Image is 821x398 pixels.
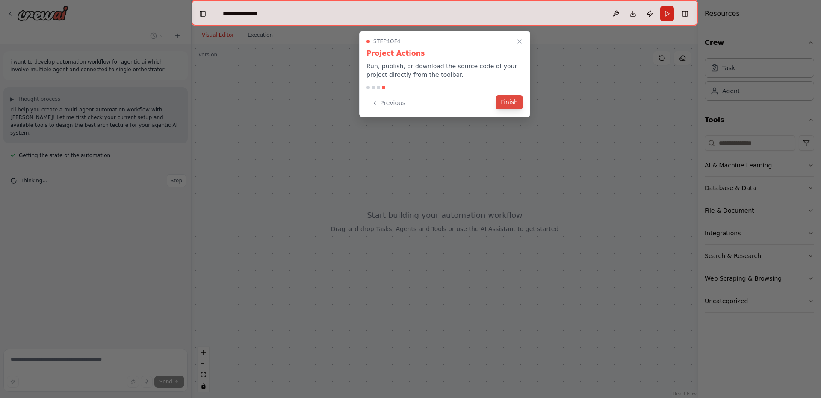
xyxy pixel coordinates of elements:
[366,62,523,79] p: Run, publish, or download the source code of your project directly from the toolbar.
[366,96,410,110] button: Previous
[496,95,523,109] button: Finish
[373,38,401,45] span: Step 4 of 4
[366,48,523,59] h3: Project Actions
[514,36,525,47] button: Close walkthrough
[197,8,209,20] button: Hide left sidebar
